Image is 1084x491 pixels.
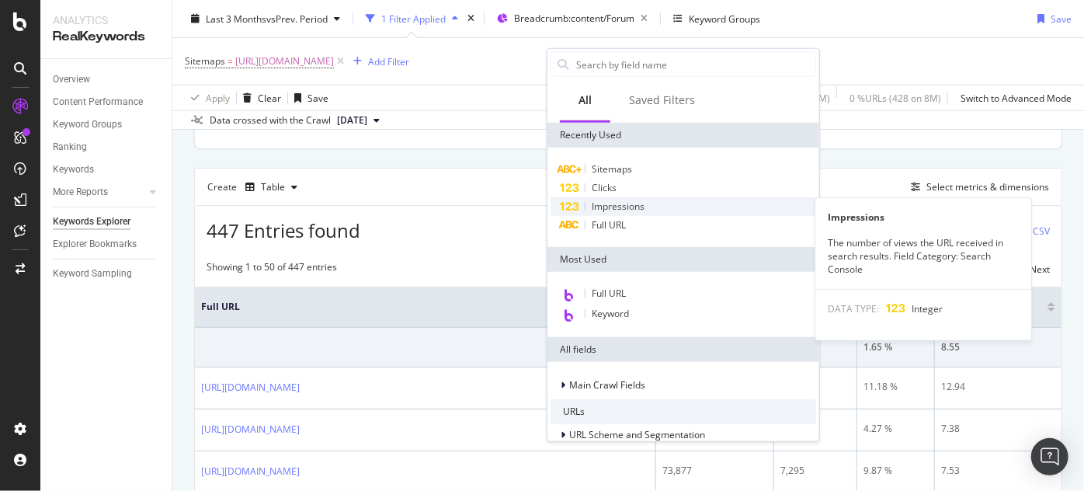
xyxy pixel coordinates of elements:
div: 11.18 % [863,380,928,394]
div: Keywords Explorer [53,214,130,230]
div: Content Performance [53,94,143,110]
a: [URL][DOMAIN_NAME] [201,422,300,437]
span: Full URL [201,300,618,314]
div: Explorer Bookmarks [53,236,137,252]
div: Keyword Sampling [53,266,132,282]
button: Breadcrumb:content/Forum [491,6,654,31]
div: Add Filter [368,54,409,68]
div: 1.65 % [863,340,928,354]
div: 0 % URLs ( 428 on 8M ) [849,91,941,104]
button: Last 3 MonthsvsPrev. Period [185,6,346,31]
div: Data crossed with the Crawl [210,113,331,127]
a: [URL][DOMAIN_NAME] [201,380,300,395]
div: Table [261,183,285,192]
div: The number of views the URL received in search results. Field Category: Search Console [815,236,1031,276]
div: Showing 1 to 50 of 447 entries [207,260,337,279]
div: Keyword Groups [53,117,122,133]
div: Switch to Advanced Mode [961,91,1072,104]
div: Keyword Groups [689,12,760,25]
div: Create [207,175,304,200]
div: Recently Used [547,123,819,148]
div: 7,295 [780,464,850,478]
button: Apply [185,85,230,110]
div: 7.53 [941,464,1055,478]
a: Keywords Explorer [53,214,161,230]
span: Integer [912,301,943,315]
div: 12.94 [941,380,1055,394]
a: Content Performance [53,94,161,110]
div: RealKeywords [53,28,159,46]
div: 7.38 [941,422,1055,436]
div: Analytics [53,12,159,28]
a: [URL][DOMAIN_NAME] [201,464,300,479]
a: Ranking [53,139,161,155]
span: 2025 Aug. 4th [337,113,367,127]
button: Save [288,85,328,110]
div: Impressions [815,211,1031,224]
span: = [228,54,233,68]
input: Search by field name [575,53,815,76]
span: DATA TYPE: [828,301,879,315]
div: Most Used [547,247,819,272]
button: Save [1031,6,1072,31]
button: Clear [237,85,281,110]
div: Keywords [53,162,94,178]
div: All fields [547,337,819,362]
div: Save [307,91,328,104]
span: Sitemaps [185,54,225,68]
a: Overview [53,71,161,88]
span: Clicks [592,181,617,194]
span: Impressions [592,200,644,213]
a: Explorer Bookmarks [53,236,161,252]
button: Next [1030,260,1050,279]
span: Main Crawl Fields [569,378,645,392]
div: 8.55 [941,340,1055,354]
button: Keyword Groups [667,6,766,31]
div: Saved Filters [629,92,695,108]
div: All [578,92,592,108]
div: Ranking [53,139,87,155]
button: 1 Filter Applied [360,6,464,31]
div: 73,877 [662,464,767,478]
div: Next [1030,263,1050,276]
div: Select metrics & dimensions [926,180,1049,193]
div: Apply [206,91,230,104]
a: Keyword Groups [53,117,161,133]
div: 4.27 % [863,422,928,436]
span: Full URL [592,218,626,232]
span: Full URL [592,287,626,300]
span: vs Prev. Period [266,12,328,25]
div: URLs [551,399,816,424]
span: 447 Entries found [207,218,360,243]
div: Clear [258,91,281,104]
div: Open Intercom Messenger [1031,438,1068,475]
button: Add Filter [347,52,409,71]
button: Switch to Advanced Mode [954,85,1072,110]
button: [DATE] [331,111,386,130]
a: Keyword Sampling [53,266,161,282]
span: Keyword [592,307,629,320]
a: More Reports [53,184,145,200]
div: More Reports [53,184,108,200]
div: 9.87 % [863,464,928,478]
a: Keywords [53,162,161,178]
button: Table [239,175,304,200]
div: times [464,11,478,26]
span: Sitemaps [592,162,632,176]
span: URL Scheme and Segmentation [569,428,705,441]
div: Save [1051,12,1072,25]
span: Last 3 Months [206,12,266,25]
div: Overview [53,71,90,88]
div: 1 Filter Applied [381,12,446,25]
span: Breadcrumb: content/Forum [514,12,634,25]
button: Select metrics & dimensions [905,178,1049,197]
span: [URL][DOMAIN_NAME] [235,50,334,72]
